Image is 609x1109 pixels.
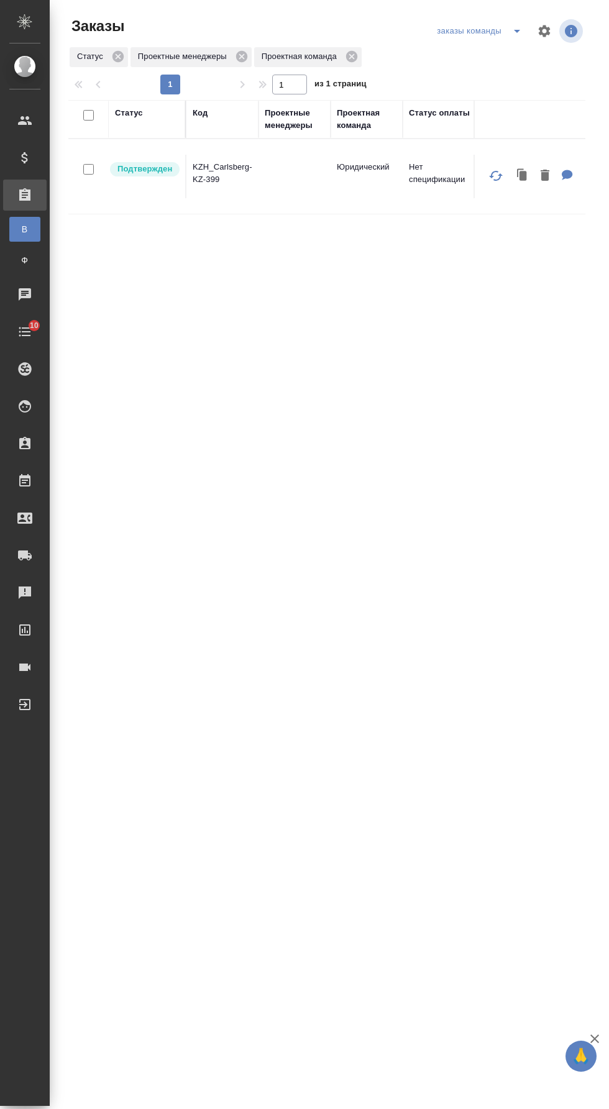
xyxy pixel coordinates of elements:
[481,161,511,191] button: Обновить
[138,50,231,63] p: Проектные менеджеры
[434,21,529,41] div: split button
[403,155,480,198] td: Нет спецификации
[265,107,324,132] div: Проектные менеджеры
[193,107,208,119] div: Код
[193,161,252,186] p: KZH_Carlsberg-KZ-399
[16,254,34,267] span: Ф
[262,50,341,63] p: Проектная команда
[570,1043,592,1069] span: 🙏
[409,107,470,119] div: Статус оплаты
[115,107,143,119] div: Статус
[337,107,396,132] div: Проектная команда
[68,16,124,36] span: Заказы
[130,47,252,67] div: Проектные менеджеры
[559,19,585,43] span: Посмотреть информацию
[77,50,108,63] p: Статус
[529,16,559,46] span: Настроить таблицу
[9,248,40,273] a: Ф
[70,47,128,67] div: Статус
[534,163,556,189] button: Удалить
[22,319,46,332] span: 10
[3,316,47,347] a: 10
[565,1041,597,1072] button: 🙏
[109,161,179,178] div: Выставляет КМ после уточнения всех необходимых деталей и получения согласия клиента на запуск. С ...
[331,155,403,198] td: Юридический
[314,76,367,94] span: из 1 страниц
[511,163,534,189] button: Клонировать
[254,47,362,67] div: Проектная команда
[9,217,40,242] a: В
[117,163,172,175] p: Подтвержден
[16,223,34,235] span: В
